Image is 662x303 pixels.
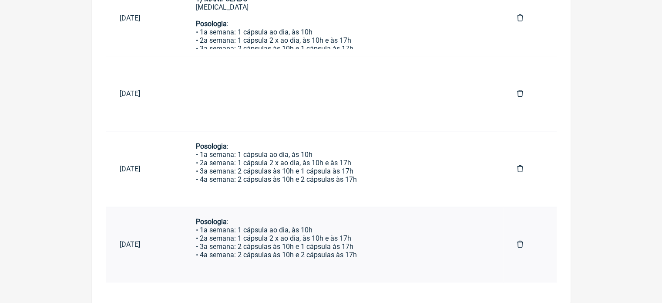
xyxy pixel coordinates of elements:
[182,214,503,275] a: 1) MANIPULADO[MEDICAL_DATA]Posologia:• 1a semana: 1 cápsula ao dia, às 10h• 2a semana: 1 cápsula ...
[196,20,489,70] div: : • 1a semana: 1 cápsula ao dia, às 10h • 2a semana: 1 cápsula 2 x ao dia, às 10h e às 17h • 3a s...
[182,63,503,124] a: 1) MANIPULADO[MEDICAL_DATA]Excipiente Qsp | 1 cápsulaPosologia: Tomar 2 cápsula às 10h e 1 CAPSUL...
[196,218,227,226] strong: Posologia
[196,3,489,11] div: [MEDICAL_DATA]
[196,218,489,268] div: : • 1a semana: 1 cápsula ao dia, às 10h • 2a semana: 1 cápsula 2 x ao dia, às 10h e às 17h • 3a s...
[106,82,182,105] a: [DATE]
[196,142,227,150] strong: Posologia
[196,20,227,28] strong: Posologia
[106,158,182,180] a: [DATE]
[196,142,489,193] div: : • 1a semana: 1 cápsula ao dia, às 10h • 2a semana: 1 cápsula 2 x ao dia, às 10h e às 17h • 3a s...
[106,233,182,255] a: [DATE]
[106,7,182,29] a: [DATE]
[182,139,503,200] a: 1) MANIPULADO[MEDICAL_DATA]Posologia:• 1a semana: 1 cápsula ao dia, às 10h• 2a semana: 1 cápsula ...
